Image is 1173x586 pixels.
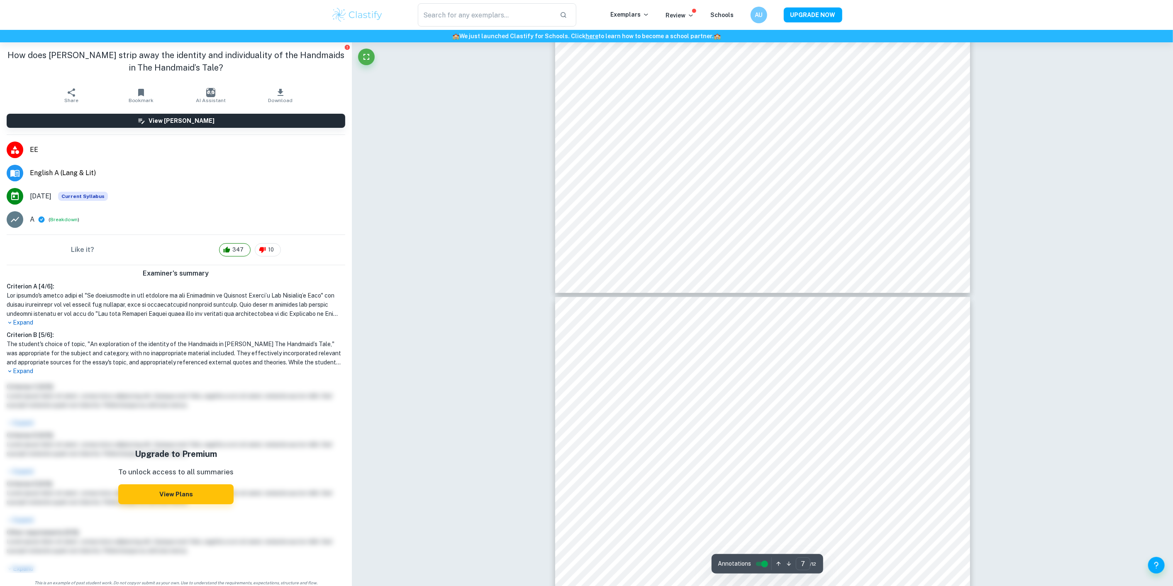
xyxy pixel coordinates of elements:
[129,98,154,103] span: Bookmark
[7,114,345,128] button: View [PERSON_NAME]
[58,192,108,201] div: This exemplar is based on the current syllabus. Feel free to refer to it for inspiration/ideas wh...
[7,291,345,318] h1: Lor ipsumdo's ametco adipi el "Se doeiusmodte in utl etdolore ma ali Enimadmin ve Quisnost Exerci...
[3,580,349,586] span: This is an example of past student work. Do not copy or submit as your own. Use to understand the...
[2,32,1171,41] h6: We just launched Clastify for Schools. Click to learn how to become a school partner.
[331,7,384,23] img: Clastify logo
[206,88,215,97] img: AI Assistant
[7,318,345,327] p: Expand
[106,84,176,107] button: Bookmark
[228,246,248,254] span: 347
[7,330,345,339] h6: Criterion B [ 5 / 6 ]:
[30,168,345,178] span: English A (Lang & Lit)
[71,245,94,255] h6: Like it?
[149,116,215,125] h6: View [PERSON_NAME]
[118,484,234,504] button: View Plans
[784,7,842,22] button: UPGRADE NOW
[611,10,649,19] p: Exemplars
[118,467,234,478] p: To unlock access to all summaries
[711,12,734,18] a: Schools
[196,98,226,103] span: AI Assistant
[263,246,278,254] span: 10
[30,145,345,155] span: EE
[7,339,345,367] h1: The student's choice of topic, "An exploration of the identity of the Handmaids in [PERSON_NAME] ...
[30,191,51,201] span: [DATE]
[268,98,293,103] span: Download
[58,192,108,201] span: Current Syllabus
[118,448,234,460] h5: Upgrade to Premium
[666,11,694,20] p: Review
[585,33,598,39] a: here
[7,49,345,74] h1: How does [PERSON_NAME] strip away the identity and individuality of the Handmaids in The Handmaid...
[751,7,767,23] button: AU
[714,33,721,39] span: 🏫
[37,84,106,107] button: Share
[50,216,78,223] button: Breakdown
[219,243,251,256] div: 347
[344,44,350,50] button: Report issue
[176,84,246,107] button: AI Assistant
[30,215,34,225] p: A
[358,49,375,65] button: Fullscreen
[718,559,751,568] span: Annotations
[754,10,763,20] h6: AU
[49,216,79,224] span: ( )
[1148,557,1165,574] button: Help and Feedback
[7,282,345,291] h6: Criterion A [ 4 / 6 ]:
[418,3,554,27] input: Search for any exemplars...
[452,33,459,39] span: 🏫
[3,269,349,278] h6: Examiner's summary
[7,367,345,376] p: Expand
[810,560,817,568] span: / 12
[246,84,315,107] button: Download
[64,98,78,103] span: Share
[255,243,281,256] div: 10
